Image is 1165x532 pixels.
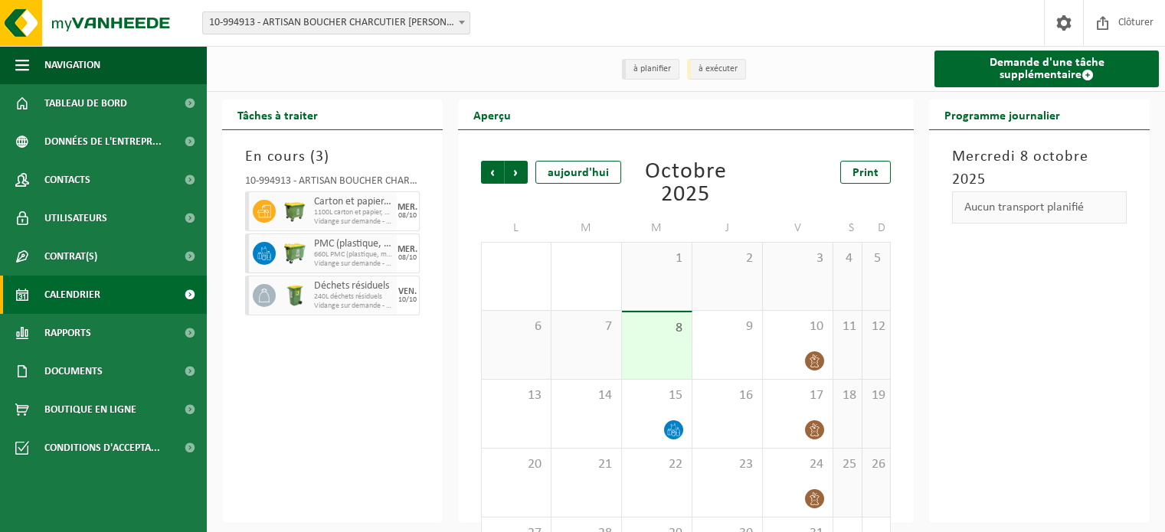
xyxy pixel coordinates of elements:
[934,51,1159,87] a: Demande d'une tâche supplémentaire
[771,387,825,404] span: 17
[559,387,614,404] span: 14
[630,456,684,473] span: 22
[398,296,417,304] div: 10/10
[222,100,333,129] h2: Tâches à traiter
[44,352,103,390] span: Documents
[398,287,417,296] div: VEN.
[630,320,684,337] span: 8
[841,250,853,267] span: 4
[771,318,825,335] span: 10
[862,214,892,242] td: D
[700,456,754,473] span: 23
[316,149,324,165] span: 3
[44,199,107,237] span: Utilisateurs
[314,250,393,259] span: 660L PMC (plastique, métal, carton boisson) (industrie
[535,161,621,184] div: aujourd'hui
[833,214,862,242] td: S
[398,254,417,262] div: 08/10
[44,276,100,314] span: Calendrier
[398,203,417,212] div: MER.
[763,214,833,242] td: V
[44,390,136,429] span: Boutique en ligne
[314,238,393,250] span: PMC (plastique, métal, carton boisson) (industriel)
[481,161,504,184] span: Précédent
[841,387,853,404] span: 18
[870,456,883,473] span: 26
[551,214,622,242] td: M
[630,387,684,404] span: 15
[489,387,543,404] span: 13
[314,196,393,208] span: Carton et papier, non-conditionné (industriel)
[622,214,692,242] td: M
[44,161,90,199] span: Contacts
[489,456,543,473] span: 20
[952,145,1127,191] h3: Mercredi 8 octobre 2025
[952,191,1127,224] div: Aucun transport planifié
[700,318,754,335] span: 9
[870,318,883,335] span: 12
[245,176,420,191] div: 10-994913 - ARTISAN BOUCHER CHARCUTIER [PERSON_NAME]
[314,259,393,269] span: Vidange sur demande - passage dans une tournée fixe
[559,318,614,335] span: 7
[44,237,97,276] span: Contrat(s)
[630,250,684,267] span: 1
[283,200,306,223] img: WB-1100-HPE-GN-50
[505,161,528,184] span: Suivant
[203,12,470,34] span: 10-994913 - ARTISAN BOUCHER CHARCUTIER MYRIAM DELHAYE - XHENDELESSE
[44,429,160,467] span: Conditions d'accepta...
[44,46,100,84] span: Navigation
[841,318,853,335] span: 11
[398,245,417,254] div: MER.
[622,59,679,80] li: à planifier
[489,318,543,335] span: 6
[840,161,891,184] a: Print
[870,250,883,267] span: 5
[314,217,393,227] span: Vidange sur demande - passage dans une tournée fixe
[44,122,162,161] span: Données de l'entrepr...
[283,284,306,307] img: WB-0240-HPE-GN-50
[283,242,306,265] img: WB-0660-HPE-GN-50
[314,280,393,292] span: Déchets résiduels
[870,387,883,404] span: 19
[314,302,393,311] span: Vidange sur demande - passage dans une tournée fixe
[202,11,470,34] span: 10-994913 - ARTISAN BOUCHER CHARCUTIER MYRIAM DELHAYE - XHENDELESSE
[458,100,526,129] h2: Aperçu
[771,456,825,473] span: 24
[692,214,763,242] td: J
[700,250,754,267] span: 2
[481,214,551,242] td: L
[559,456,614,473] span: 21
[44,84,127,122] span: Tableau de bord
[314,208,393,217] span: 1100L carton et papier, non-conditionné (industriel)
[398,212,417,220] div: 08/10
[929,100,1075,129] h2: Programme journalier
[623,161,750,207] div: Octobre 2025
[771,250,825,267] span: 3
[841,456,853,473] span: 25
[245,145,420,168] h3: En cours ( )
[852,167,879,179] span: Print
[687,59,746,80] li: à exécuter
[314,292,393,302] span: 240L déchets résiduels
[44,314,91,352] span: Rapports
[700,387,754,404] span: 16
